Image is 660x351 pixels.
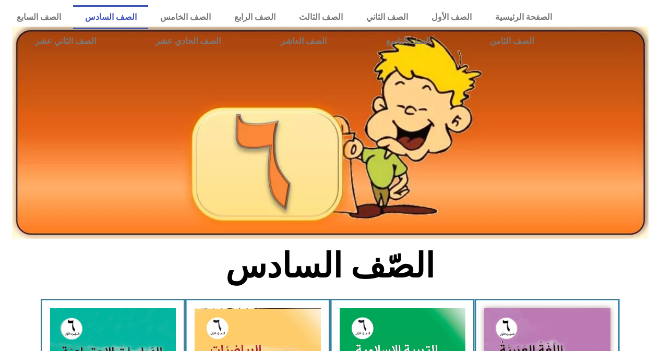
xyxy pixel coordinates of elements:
[5,29,126,53] a: الصف الثاني عشر
[419,5,483,29] a: الصف الأول
[356,29,460,53] a: الصف التاسع
[5,5,73,29] a: الصف السابع
[158,246,502,286] h2: الصّف السادس
[73,5,148,29] a: الصف السادس
[354,5,419,29] a: الصف الثاني
[126,29,250,53] a: الصف الحادي عشر
[287,5,354,29] a: الصف الثالث
[148,5,222,29] a: الصف الخامس
[483,5,563,29] a: الصفحة الرئيسية
[222,5,287,29] a: الصف الرابع
[251,29,356,53] a: الصف العاشر
[460,29,563,53] a: الصف الثامن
